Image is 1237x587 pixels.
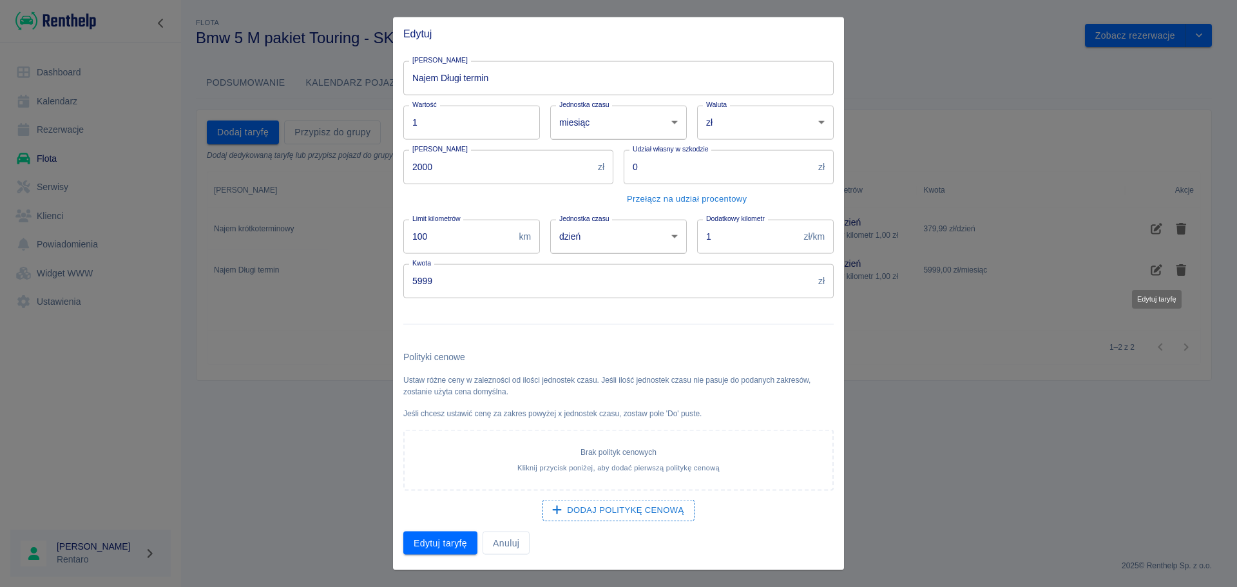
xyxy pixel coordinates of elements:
button: Przełącz na udział procentowy [624,189,750,209]
div: zł [697,105,834,139]
p: Ustaw różne ceny w zalezności od ilości jednostek czasu. Jeśli ilość jednostek czasu nie pasuje d... [403,374,834,397]
p: zł [818,160,825,173]
label: Jednostka czasu [559,99,609,109]
p: Jeśli chcesz ustawić cenę za zakres powyżej x jednostek czasu, zostaw pole 'Do' puste. [403,407,834,419]
label: Kwota [412,258,431,267]
div: Edytuj taryfę [1132,290,1182,309]
span: Kliknij przycisk poniżej, aby dodać pierwszą politykę cenową [517,464,720,472]
label: Udział własny w szkodzie [633,144,709,153]
div: dzień [550,219,687,253]
label: [PERSON_NAME] [412,55,468,64]
label: Waluta [706,99,727,109]
label: Jednostka czasu [559,213,609,223]
p: zł [818,274,825,287]
label: Limit kilometrów [412,213,461,223]
button: Dodaj politykę cenową [542,500,695,521]
label: [PERSON_NAME] [412,144,468,153]
p: km [519,229,531,243]
h6: Polityki cenowe [403,350,834,363]
button: Anuluj [483,531,530,555]
p: Brak polityk cenowych [420,446,817,457]
p: zł/km [804,229,825,243]
label: Dodatkowy kilometr [706,213,765,223]
p: zł [598,160,604,173]
button: Edytuj taryfę [403,531,477,555]
div: miesiąc [550,105,687,139]
span: Edytuj [403,27,834,40]
label: Wartość [412,99,437,109]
